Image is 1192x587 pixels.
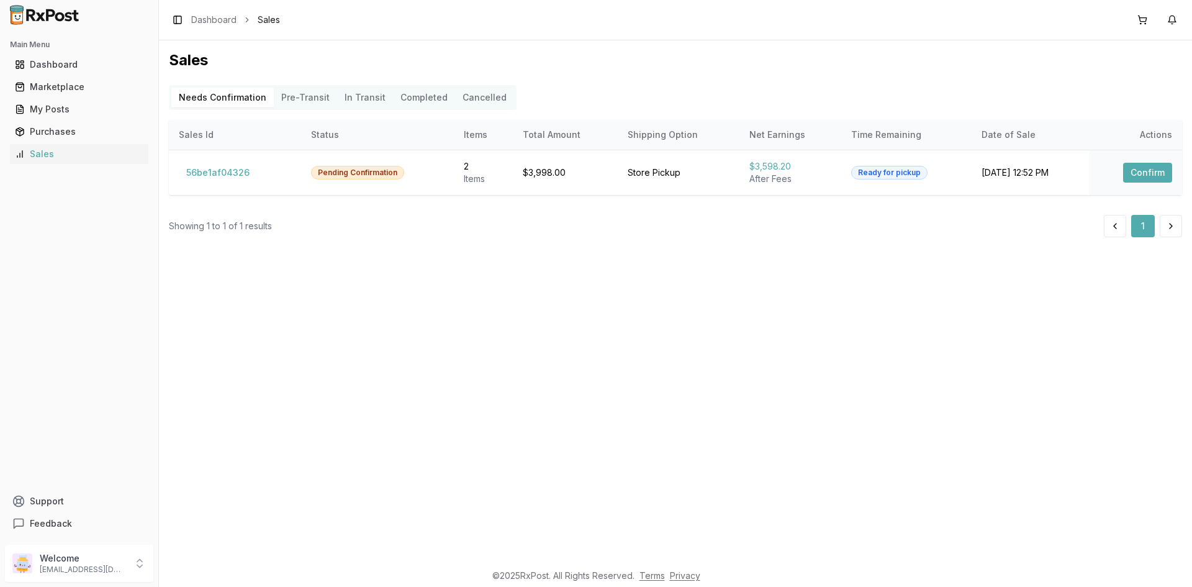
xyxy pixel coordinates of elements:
[739,120,842,150] th: Net Earnings
[749,173,832,185] div: After Fees
[5,99,153,119] button: My Posts
[393,88,455,107] button: Completed
[628,166,729,179] div: Store Pickup
[10,143,148,165] a: Sales
[972,120,1089,150] th: Date of Sale
[30,517,72,530] span: Feedback
[274,88,337,107] button: Pre-Transit
[40,565,126,575] p: [EMAIL_ADDRESS][DOMAIN_NAME]
[301,120,454,150] th: Status
[10,40,148,50] h2: Main Menu
[5,490,153,512] button: Support
[15,125,143,138] div: Purchases
[982,166,1079,179] div: [DATE] 12:52 PM
[15,58,143,71] div: Dashboard
[5,144,153,164] button: Sales
[337,88,393,107] button: In Transit
[5,55,153,75] button: Dashboard
[169,50,1182,70] h1: Sales
[10,98,148,121] a: My Posts
[454,120,513,150] th: Items
[1089,120,1182,150] th: Actions
[169,220,272,232] div: Showing 1 to 1 of 1 results
[191,14,280,26] nav: breadcrumb
[851,166,928,180] div: Ready for pickup
[5,5,84,25] img: RxPost Logo
[179,163,257,183] button: 56be1af04326
[464,173,503,185] div: Item s
[191,14,237,26] a: Dashboard
[670,570,700,581] a: Privacy
[10,76,148,98] a: Marketplace
[523,166,608,179] div: $3,998.00
[15,103,143,116] div: My Posts
[841,120,971,150] th: Time Remaining
[10,53,148,76] a: Dashboard
[749,160,832,173] div: $3,598.20
[169,120,301,150] th: Sales Id
[5,512,153,535] button: Feedback
[12,553,32,573] img: User avatar
[311,166,404,180] div: Pending Confirmation
[15,81,143,93] div: Marketplace
[258,14,280,26] span: Sales
[455,88,514,107] button: Cancelled
[1131,215,1155,237] button: 1
[1123,163,1172,183] button: Confirm
[10,121,148,143] a: Purchases
[171,88,274,107] button: Needs Confirmation
[5,122,153,142] button: Purchases
[5,77,153,97] button: Marketplace
[513,120,618,150] th: Total Amount
[464,160,503,173] div: 2
[639,570,665,581] a: Terms
[15,148,143,160] div: Sales
[40,552,126,565] p: Welcome
[618,120,739,150] th: Shipping Option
